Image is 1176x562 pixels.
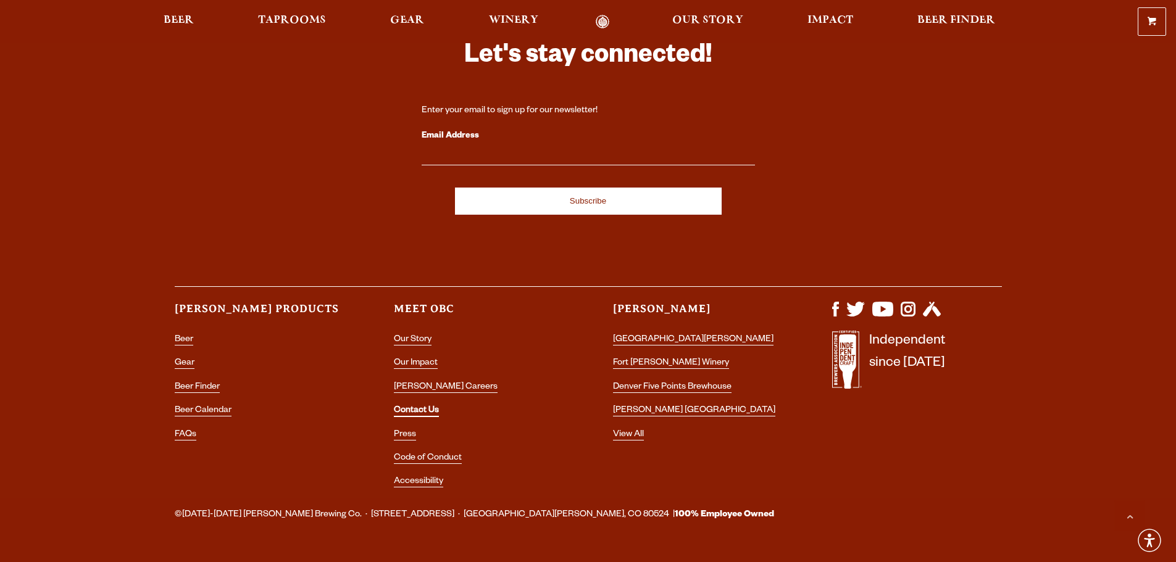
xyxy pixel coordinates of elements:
a: Accessibility [394,477,443,487]
strong: 100% Employee Owned [675,510,774,520]
span: Our Story [672,15,743,25]
a: Odell Home [580,15,626,29]
a: Scroll to top [1114,500,1145,531]
h3: [PERSON_NAME] [613,302,783,327]
a: Visit us on Facebook [832,310,839,320]
a: Beer [156,15,202,29]
span: Impact [807,15,853,25]
a: Beer Finder [175,382,220,393]
a: [PERSON_NAME] [GEOGRAPHIC_DATA] [613,406,775,416]
a: [GEOGRAPHIC_DATA][PERSON_NAME] [613,335,774,345]
span: Winery [489,15,538,25]
a: Our Impact [394,358,438,369]
a: Contact Us [394,406,439,417]
div: Enter your email to sign up for our newsletter! [422,105,755,117]
a: Code of Conduct [394,453,462,464]
h3: [PERSON_NAME] Products [175,302,344,327]
input: Subscribe [455,188,722,215]
a: Impact [799,15,861,29]
a: Our Story [664,15,751,29]
a: Gear [382,15,432,29]
a: FAQs [175,430,196,440]
a: [PERSON_NAME] Careers [394,382,498,393]
a: Visit us on X (formerly Twitter) [846,310,865,320]
span: Taprooms [258,15,326,25]
a: Press [394,430,416,440]
span: ©[DATE]-[DATE] [PERSON_NAME] Brewing Co. · [STREET_ADDRESS] · [GEOGRAPHIC_DATA][PERSON_NAME], CO ... [175,507,774,523]
a: Visit us on Instagram [901,310,915,320]
a: Denver Five Points Brewhouse [613,382,732,393]
a: Gear [175,358,194,369]
a: Taprooms [250,15,334,29]
a: Beer [175,335,193,345]
a: Fort [PERSON_NAME] Winery [613,358,729,369]
a: Beer Finder [909,15,1003,29]
a: View All [613,430,644,440]
p: Independent since [DATE] [869,331,945,395]
span: Beer Finder [917,15,995,25]
a: Beer Calendar [175,406,231,416]
span: Beer [164,15,194,25]
a: Our Story [394,335,432,345]
span: Gear [390,15,424,25]
a: Winery [481,15,546,29]
div: Accessibility Menu [1136,527,1163,554]
a: Visit us on YouTube [872,310,893,320]
a: Visit us on Untappd [923,310,941,320]
h3: Let's stay connected! [422,39,755,76]
label: Email Address [422,128,755,144]
h3: Meet OBC [394,302,564,327]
